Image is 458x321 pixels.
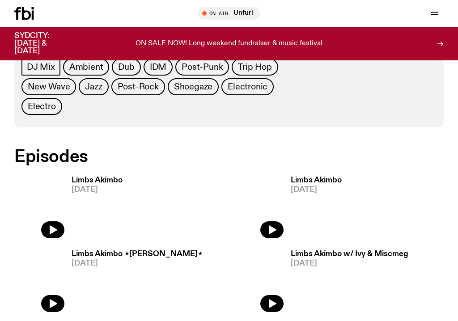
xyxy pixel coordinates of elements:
h3: SYDCITY: [DATE] & [DATE] [14,32,72,55]
a: Electronic [221,78,274,95]
span: Ambient [69,62,103,72]
a: Post-Rock [111,78,165,95]
span: Post-Rock [118,82,159,92]
a: Dub [112,59,140,76]
button: On AirUnfurl [198,7,260,20]
a: Trip Hop [232,59,278,76]
span: IDM [150,62,166,72]
h3: Limbs Akimbo w/ Ivy & Miscmeg [291,250,408,258]
span: New Wave [28,82,70,92]
p: ON SALE NOW! Long weekend fundraiser & music festival [136,40,322,48]
a: Electro [21,98,62,115]
span: Dub [118,62,134,72]
a: Limbs Akimbo[DATE] [284,177,342,239]
a: Jazz [79,78,108,95]
h3: Limbs Akimbo [72,177,123,184]
span: [DATE] [291,186,342,194]
a: Limbs Akimbo[DATE] [64,177,123,239]
span: DJ Mix [27,62,55,72]
span: [DATE] [291,260,408,267]
span: Trip Hop [238,62,271,72]
a: Ambient [63,59,110,76]
span: [DATE] [72,186,123,194]
a: Limbs Akimbo w/ Ivy & Miscmeg[DATE] [284,250,408,313]
a: New Wave [21,78,76,95]
span: [DATE] [72,260,203,267]
a: DJ Mix [21,59,60,76]
a: Limbs Akimbo ⋆[PERSON_NAME]⋆[DATE] [64,250,203,313]
h3: Limbs Akimbo [291,177,342,184]
h3: Limbs Akimbo ⋆[PERSON_NAME]⋆ [72,250,203,258]
span: Jazz [85,82,102,92]
a: Shoegaze [168,78,219,95]
a: Post-Punk [175,59,229,76]
span: Post-Punk [182,62,223,72]
span: Shoegaze [174,82,212,92]
span: Electro [28,101,56,111]
h2: Episodes [14,149,297,165]
a: IDM [144,59,173,76]
span: Electronic [228,82,267,92]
